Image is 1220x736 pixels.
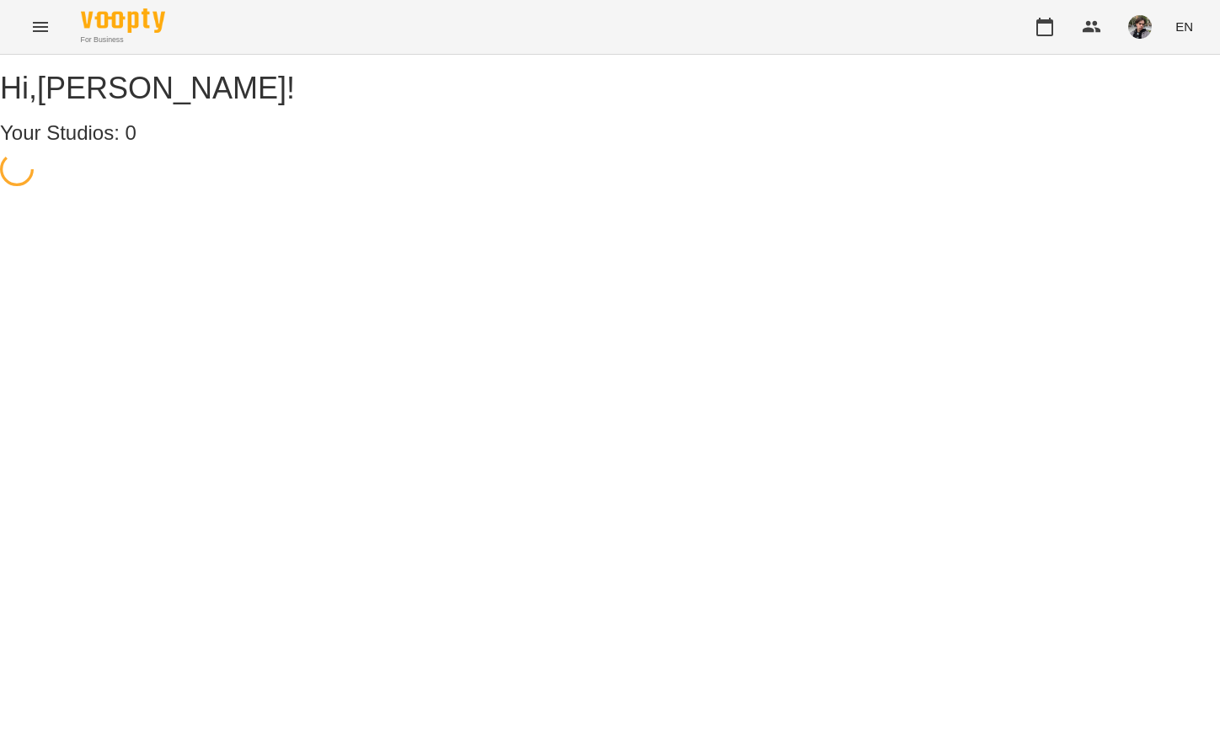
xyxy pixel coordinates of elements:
button: EN [1169,11,1200,42]
span: EN [1175,18,1193,35]
span: For Business [81,35,165,45]
button: Menu [20,7,61,47]
span: 0 [126,121,136,144]
img: 3324ceff06b5eb3c0dd68960b867f42f.jpeg [1128,15,1152,39]
img: Voopty Logo [81,8,165,33]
